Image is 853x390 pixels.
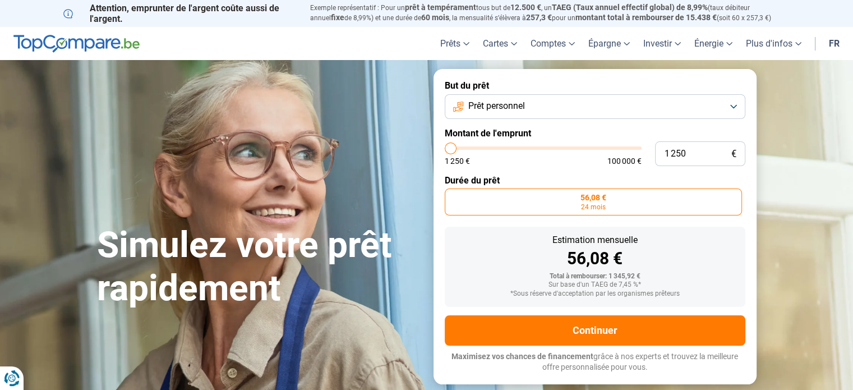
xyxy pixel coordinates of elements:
label: But du prêt [445,80,745,91]
div: Sur base d'un TAEG de 7,45 %* [454,281,736,289]
label: Durée du prêt [445,175,745,186]
span: fixe [331,13,344,22]
span: 100 000 € [607,157,642,165]
div: Estimation mensuelle [454,236,736,245]
a: Énergie [688,27,739,60]
span: Maximisez vos chances de financement [451,352,593,361]
span: TAEG (Taux annuel effectif global) de 8,99% [552,3,708,12]
div: Total à rembourser: 1 345,92 € [454,273,736,281]
span: 60 mois [421,13,449,22]
a: Plus d'infos [739,27,808,60]
a: Cartes [476,27,524,60]
a: fr [822,27,846,60]
span: 1 250 € [445,157,470,165]
label: Montant de l'emprunt [445,128,745,139]
button: Prêt personnel [445,94,745,119]
a: Prêts [434,27,476,60]
a: Épargne [582,27,637,60]
span: prêt à tempérament [405,3,476,12]
span: 12.500 € [510,3,541,12]
p: Attention, emprunter de l'argent coûte aussi de l'argent. [63,3,297,24]
h1: Simulez votre prêt rapidement [97,224,420,310]
a: Comptes [524,27,582,60]
a: Investir [637,27,688,60]
span: 24 mois [581,204,606,210]
p: Exemple représentatif : Pour un tous but de , un (taux débiteur annuel de 8,99%) et une durée de ... [310,3,790,23]
div: *Sous réserve d'acceptation par les organismes prêteurs [454,290,736,298]
img: TopCompare [13,35,140,53]
div: 56,08 € [454,250,736,267]
button: Continuer [445,315,745,346]
span: 56,08 € [580,194,606,201]
span: 257,3 € [526,13,552,22]
span: Prêt personnel [468,100,525,112]
span: montant total à rembourser de 15.438 € [575,13,717,22]
span: € [731,149,736,159]
p: grâce à nos experts et trouvez la meilleure offre personnalisée pour vous. [445,351,745,373]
